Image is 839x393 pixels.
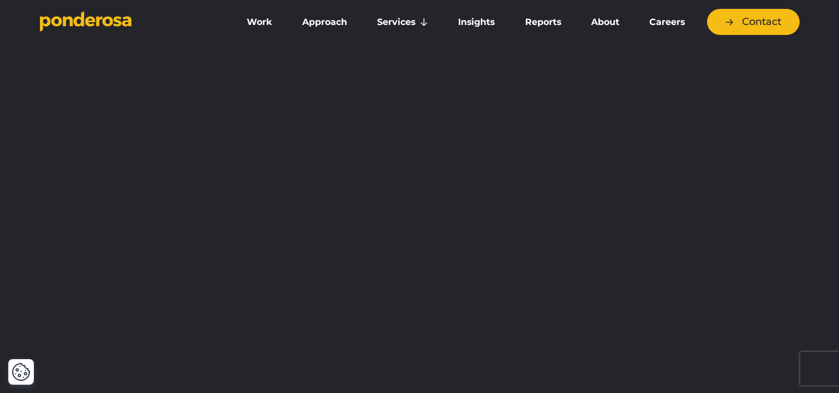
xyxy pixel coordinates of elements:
img: Revisit consent button [12,362,30,381]
a: Go to homepage [40,11,217,33]
button: Cookie Settings [12,362,30,381]
a: Careers [637,11,698,34]
a: Contact [707,9,800,35]
a: Services [364,11,441,34]
a: Work [234,11,285,34]
a: Approach [289,11,360,34]
a: About [578,11,632,34]
a: Reports [512,11,574,34]
a: Insights [445,11,507,34]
